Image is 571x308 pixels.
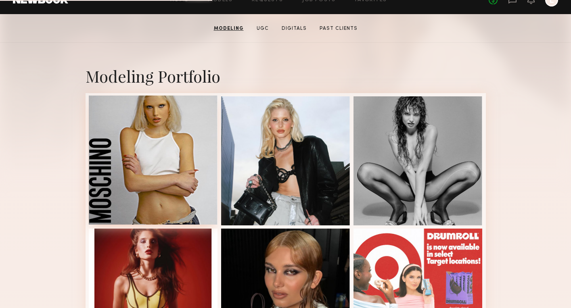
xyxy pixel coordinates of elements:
[316,25,361,32] a: Past Clients
[211,25,247,32] a: Modeling
[278,25,310,32] a: Digitals
[253,25,272,32] a: UGC
[86,65,486,87] div: Modeling Portfolio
